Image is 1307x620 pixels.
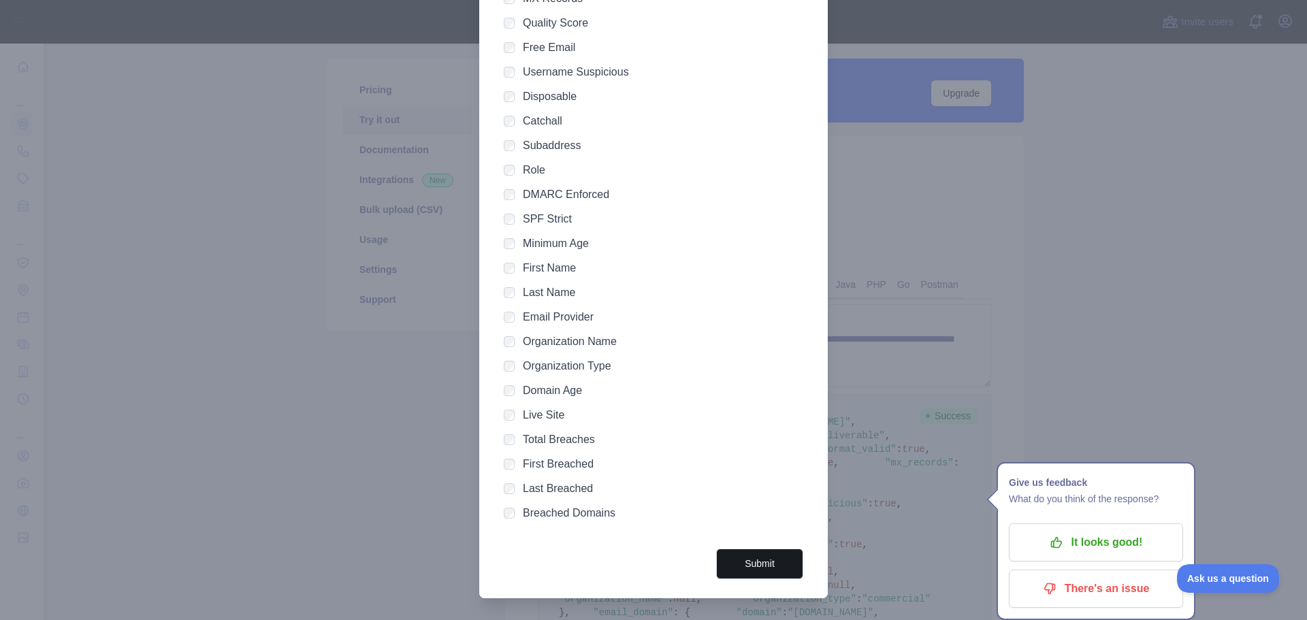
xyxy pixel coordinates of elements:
[523,213,572,225] label: SPF Strict
[523,238,589,249] label: Minimum Age
[523,360,611,372] label: Organization Type
[523,262,576,274] label: First Name
[523,17,588,29] label: Quality Score
[523,91,577,102] label: Disposable
[523,189,609,200] label: DMARC Enforced
[523,42,575,53] label: Free Email
[523,164,545,176] label: Role
[523,287,575,298] label: Last Name
[523,409,564,421] label: Live Site
[523,311,594,323] label: Email Provider
[523,140,581,151] label: Subaddress
[523,336,617,347] label: Organization Name
[716,549,803,579] button: Submit
[1177,564,1280,593] iframe: Toggle Customer Support
[523,483,593,494] label: Last Breached
[523,385,582,396] label: Domain Age
[523,507,615,519] label: Breached Domains
[523,115,562,127] label: Catchall
[523,434,595,445] label: Total Breaches
[523,66,629,78] label: Username Suspicious
[523,458,594,470] label: First Breached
